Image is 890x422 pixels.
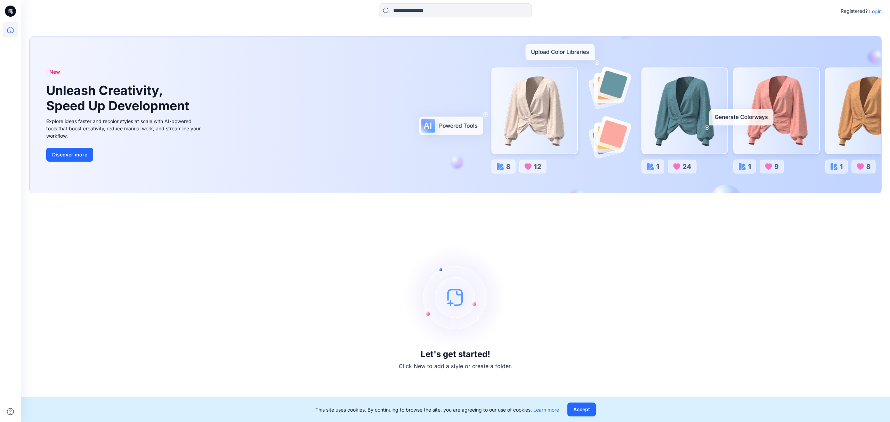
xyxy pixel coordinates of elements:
p: Login [869,8,882,15]
p: Registered? [841,7,868,15]
p: This site uses cookies. By continuing to browse the site, you are agreeing to our use of cookies. [315,406,559,413]
img: empty-state-image.svg [403,245,508,349]
h3: Let's get started! [421,349,490,359]
div: Explore ideas faster and recolor styles at scale with AI-powered tools that boost creativity, red... [46,117,203,139]
a: Learn more [533,407,559,413]
h1: Unleash Creativity, Speed Up Development [46,83,192,113]
a: Discover more [46,148,203,162]
p: Click New to add a style or create a folder. [399,362,512,370]
span: New [49,68,60,76]
button: Accept [567,403,596,416]
button: Discover more [46,148,93,162]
